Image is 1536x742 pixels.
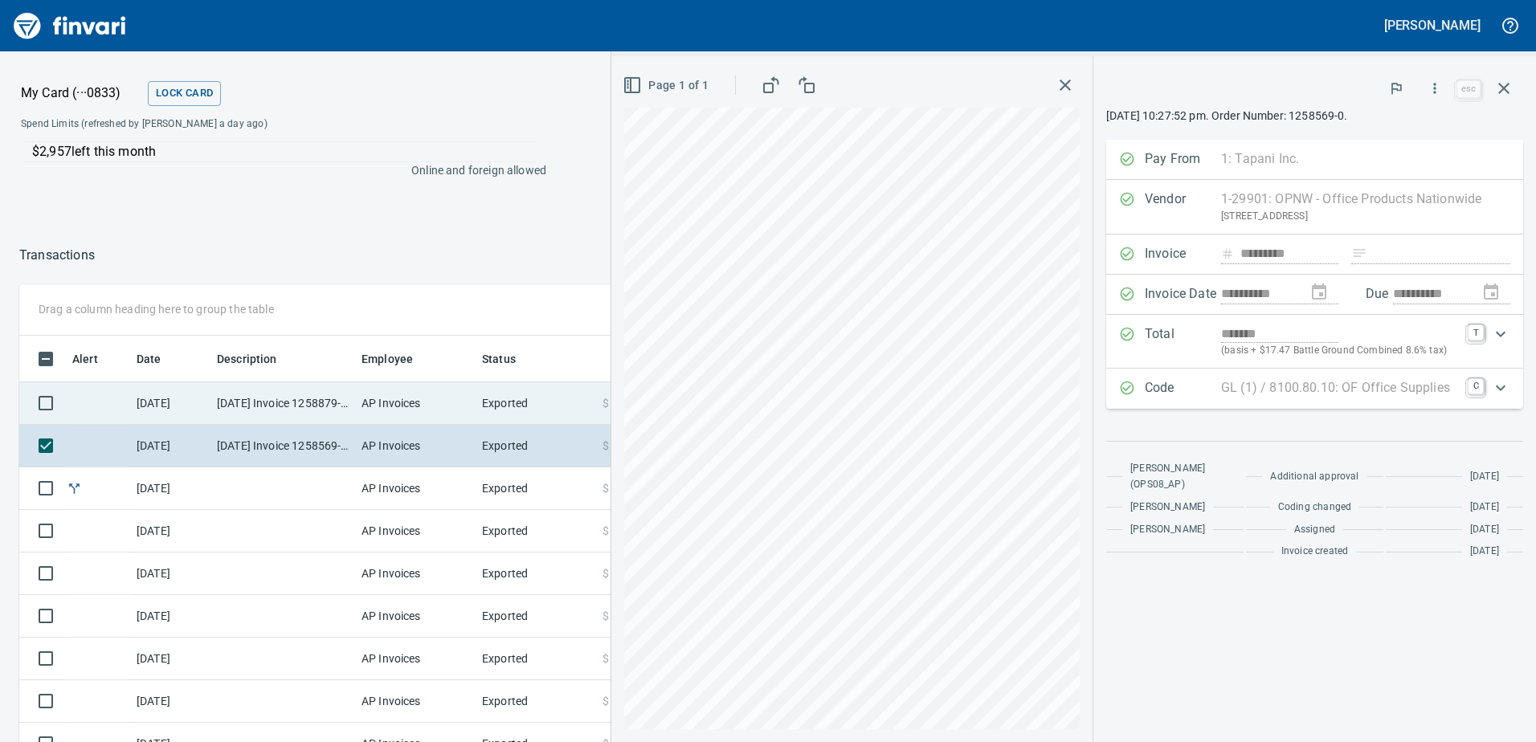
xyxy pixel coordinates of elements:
td: [DATE] [130,552,210,595]
span: Status [482,349,537,369]
span: $ [603,693,609,709]
td: Exported [476,510,596,552]
span: Amount [608,349,670,369]
td: AP Invoices [355,638,476,680]
span: Status [482,349,516,369]
a: T [1468,324,1484,340]
nav: breadcrumb [19,246,95,265]
span: [PERSON_NAME] [1130,499,1205,516]
span: Date [137,349,161,369]
span: Lock Card [156,84,213,103]
span: Split transaction [66,483,83,493]
span: Employee [362,349,434,369]
p: Transactions [19,246,95,265]
a: esc [1456,80,1481,98]
td: [DATE] Invoice 1258569-0 from OPNW - Office Products Nationwide (1-29901) [210,425,355,467]
td: [DATE] [130,467,210,510]
div: Expand [1106,369,1523,409]
td: Exported [476,552,596,595]
td: AP Invoices [355,552,476,595]
span: Description [217,349,277,369]
span: [PERSON_NAME] [1130,522,1205,538]
td: [DATE] [130,382,210,425]
a: C [1468,378,1484,394]
button: Flag [1379,71,1414,106]
span: Additional approval [1270,469,1358,485]
span: Alert [72,349,98,369]
td: AP Invoices [355,680,476,723]
span: $ [603,395,609,411]
p: Drag a column heading here to group the table [39,301,274,317]
span: Coding changed [1278,499,1351,516]
button: Page 1 of 1 [619,71,715,100]
span: Invoice created [1281,544,1349,560]
td: [DATE] [130,638,210,680]
td: AP Invoices [355,425,476,467]
td: Exported [476,382,596,425]
span: $ [603,608,609,624]
span: [DATE] [1470,522,1499,538]
p: $2,957 left this month [32,142,536,161]
p: [DATE] 10:27:52 pm. Order Number: 1258569-0. [1106,108,1523,124]
td: [DATE] [130,425,210,467]
span: $ [603,480,609,496]
td: Exported [476,638,596,680]
span: $ [603,523,609,539]
h5: [PERSON_NAME] [1384,17,1481,34]
span: Date [137,349,182,369]
td: AP Invoices [355,510,476,552]
span: [DATE] [1470,544,1499,560]
span: Description [217,349,298,369]
p: Total [1145,324,1221,359]
span: Close invoice [1452,69,1523,108]
td: [DATE] [130,680,210,723]
span: Page 1 of 1 [626,75,709,96]
button: Lock Card [148,81,221,106]
span: [PERSON_NAME] (OPS08_AP) [1130,461,1236,493]
td: AP Invoices [355,595,476,638]
span: Employee [362,349,413,369]
span: Alert [72,349,119,369]
span: [DATE] [1470,499,1499,516]
span: Spend Limits (refreshed by [PERSON_NAME] a day ago) [21,116,405,132]
td: Exported [476,425,596,467]
td: [DATE] Invoice 1258879-0 from OPNW - Office Products Nationwide (1-29901) [210,382,355,425]
td: Exported [476,680,596,723]
td: Exported [476,467,596,510]
td: [DATE] [130,595,210,638]
p: My Card (···0833) [21,84,141,103]
span: Assigned [1294,522,1335,538]
span: $ [603,565,609,581]
p: Code [1145,378,1221,399]
div: Expand [1106,315,1523,369]
td: Exported [476,595,596,638]
p: GL (1) / 8100.80.10: OF Office Supplies [1221,378,1450,397]
button: [PERSON_NAME] [1380,13,1485,38]
img: Finvari [10,6,130,45]
span: $ [603,438,609,454]
span: $ [603,650,609,667]
td: AP Invoices [355,467,476,510]
p: (basis + $17.47 Battle Ground Combined 8.6% tax) [1221,343,1458,359]
button: More [1417,71,1452,106]
p: Online and foreign allowed [8,162,546,178]
td: AP Invoices [355,382,476,425]
td: [DATE] [130,510,210,552]
span: [DATE] [1470,469,1499,485]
